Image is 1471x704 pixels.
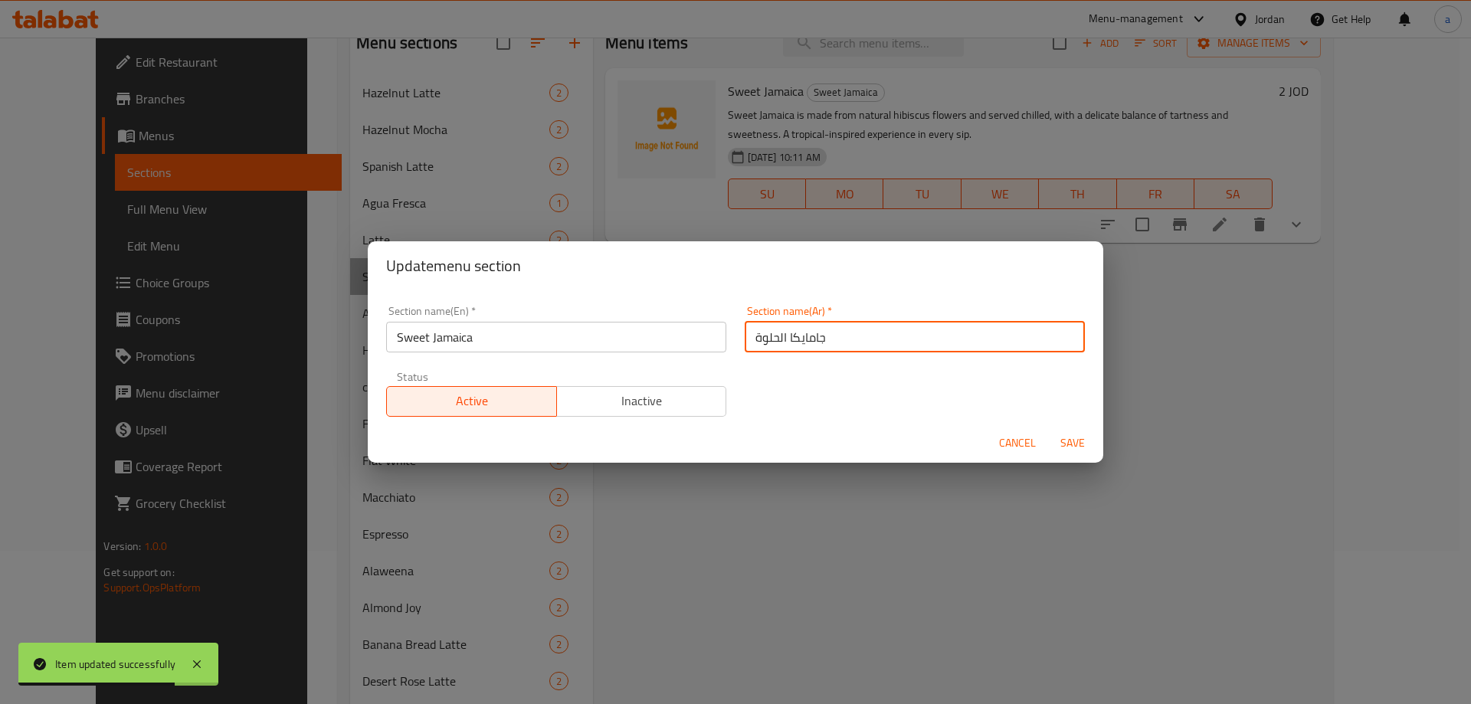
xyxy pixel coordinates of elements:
[556,386,727,417] button: Inactive
[745,322,1085,352] input: Please enter section name(ar)
[999,434,1036,453] span: Cancel
[386,254,1085,278] h2: Update menu section
[993,429,1042,457] button: Cancel
[1048,429,1097,457] button: Save
[1054,434,1091,453] span: Save
[393,390,551,412] span: Active
[563,390,721,412] span: Inactive
[386,322,726,352] input: Please enter section name(en)
[386,386,557,417] button: Active
[55,656,175,673] div: Item updated successfully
